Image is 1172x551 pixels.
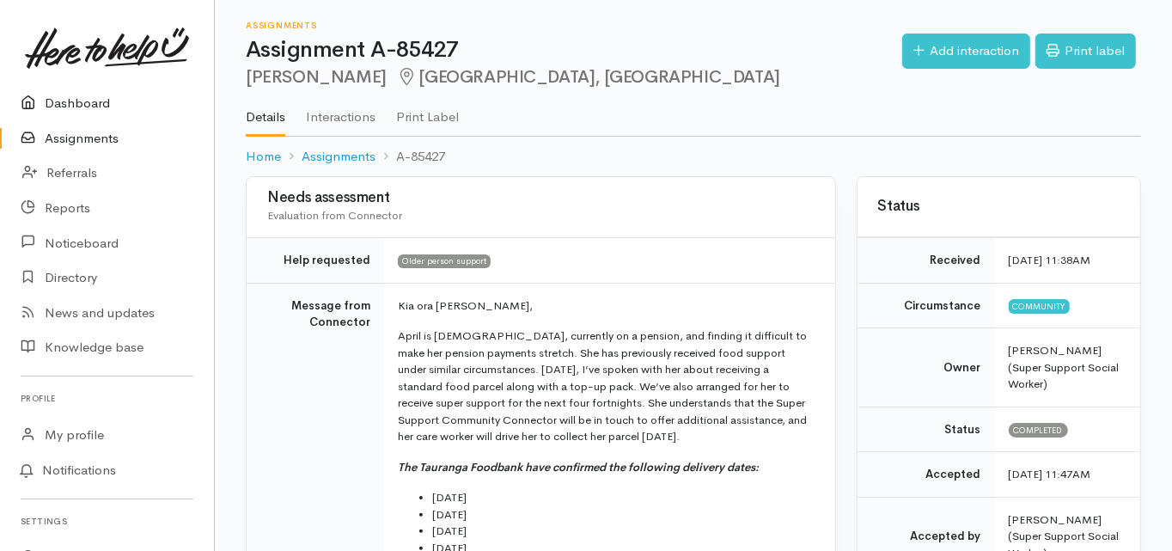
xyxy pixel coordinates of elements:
[375,147,445,167] li: A-85427
[246,147,281,167] a: Home
[306,87,375,135] a: Interactions
[878,199,1120,215] h3: Status
[246,87,285,137] a: Details
[302,147,375,167] a: Assignments
[398,297,815,315] p: Kia ora [PERSON_NAME],
[432,489,815,506] li: [DATE]
[858,238,995,284] td: Received
[858,452,995,498] td: Accepted
[1009,299,1070,313] span: Community
[21,387,193,410] h6: Profile
[398,460,759,474] i: The Tauranga Foodbank have confirmed the following delivery dates:
[1035,34,1136,69] a: Print label
[398,328,815,445] p: April is [DEMOGRAPHIC_DATA], currently on a pension, and finding it difficult to make her pension...
[267,190,815,206] h3: Needs assessment
[1009,253,1091,267] time: [DATE] 11:38AM
[398,254,491,268] span: Older person support
[21,510,193,533] h6: Settings
[1009,423,1068,437] span: Completed
[246,68,902,88] h2: [PERSON_NAME]
[246,38,902,63] h1: Assignment A-85427
[858,407,995,452] td: Status
[1009,343,1120,391] span: [PERSON_NAME] (Super Support Social Worker)
[1009,467,1091,481] time: [DATE] 11:47AM
[396,87,459,135] a: Print Label
[858,283,995,328] td: Circumstance
[267,208,402,223] span: Evaluation from Connector
[247,238,384,284] td: Help requested
[432,506,815,523] li: [DATE]
[902,34,1030,69] a: Add interaction
[858,328,995,407] td: Owner
[246,137,1141,177] nav: breadcrumb
[246,21,902,30] h6: Assignments
[432,523,815,540] li: [DATE]
[397,66,780,88] span: [GEOGRAPHIC_DATA], [GEOGRAPHIC_DATA]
